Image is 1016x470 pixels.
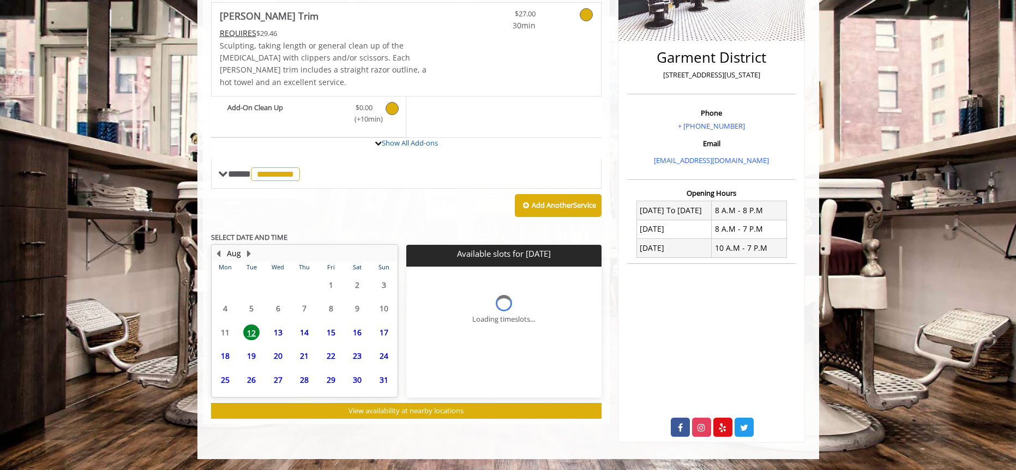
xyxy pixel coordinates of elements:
[243,324,260,340] span: 12
[291,320,317,344] td: Select day14
[220,27,439,39] div: $29.46
[630,50,792,65] h2: Garment District
[344,367,370,391] td: Select day30
[370,367,397,391] td: Select day31
[217,348,233,364] span: 18
[270,372,286,388] span: 27
[344,344,370,368] td: Select day23
[317,262,344,273] th: Fri
[349,372,365,388] span: 30
[238,344,264,368] td: Select day19
[270,348,286,364] span: 20
[515,194,602,217] button: Add AnotherService
[472,314,535,325] div: Loading timeslots...
[370,344,397,368] td: Select day24
[532,200,596,210] b: Add Another Service
[291,262,317,273] th: Thu
[636,220,712,238] td: [DATE]
[630,109,792,117] h3: Phone
[243,372,260,388] span: 26
[214,248,223,260] button: Previous Month
[636,239,712,257] td: [DATE]
[220,40,439,89] p: Sculpting, taking length or general clean up of the [MEDICAL_DATA] with clippers and/or scissors....
[296,348,312,364] span: 21
[264,344,291,368] td: Select day20
[376,348,392,364] span: 24
[382,138,438,148] a: Show All Add-ons
[220,28,256,38] span: This service needs some Advance to be paid before we block your appointment
[712,220,787,238] td: 8 A.M - 7 P.M
[376,324,392,340] span: 17
[471,3,536,32] a: $27.00
[323,348,339,364] span: 22
[270,324,286,340] span: 13
[356,102,372,113] span: $0.00
[317,344,344,368] td: Select day22
[370,320,397,344] td: Select day17
[212,262,238,273] th: Mon
[211,232,287,242] b: SELECT DATE AND TIME
[344,262,370,273] th: Sat
[238,367,264,391] td: Select day26
[370,262,397,273] th: Sun
[238,262,264,273] th: Tue
[471,20,536,32] span: 30min
[348,113,380,125] span: (+10min )
[654,155,769,165] a: [EMAIL_ADDRESS][DOMAIN_NAME]
[712,201,787,220] td: 8 A.M - 8 P.M
[349,324,365,340] span: 16
[211,96,602,138] div: Beard Trim Add-onS
[217,372,233,388] span: 25
[264,320,291,344] td: Select day13
[243,348,260,364] span: 19
[636,201,712,220] td: [DATE] To [DATE]
[344,320,370,344] td: Select day16
[348,406,464,415] span: View availability at nearby locations
[323,372,339,388] span: 29
[245,248,254,260] button: Next Month
[678,121,745,131] a: + [PHONE_NUMBER]
[376,372,392,388] span: 31
[227,248,241,260] button: Aug
[291,344,317,368] td: Select day21
[317,320,344,344] td: Select day15
[349,348,365,364] span: 23
[220,8,318,23] b: [PERSON_NAME] Trim
[212,367,238,391] td: Select day25
[264,262,291,273] th: Wed
[291,367,317,391] td: Select day28
[264,367,291,391] td: Select day27
[227,102,343,125] b: Add-On Clean Up
[628,189,795,197] h3: Opening Hours
[712,239,787,257] td: 10 A.M - 7 P.M
[212,344,238,368] td: Select day18
[630,140,792,147] h3: Email
[317,367,344,391] td: Select day29
[211,403,602,419] button: View availability at nearby locations
[323,324,339,340] span: 15
[411,249,597,258] p: Available slots for [DATE]
[296,372,312,388] span: 28
[238,320,264,344] td: Select day12
[630,69,792,81] p: [STREET_ADDRESS][US_STATE]
[217,102,400,128] label: Add-On Clean Up
[296,324,312,340] span: 14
